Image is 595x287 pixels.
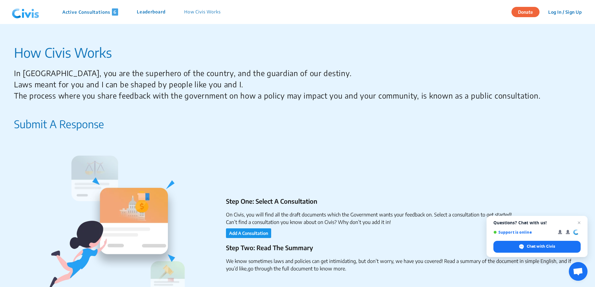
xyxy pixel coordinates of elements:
p: Submit A Response [14,116,104,132]
p: Leaderboard [137,8,166,16]
li: Can’t find a consultation you know about on Civis? Why don’t you add it in! [226,218,576,226]
p: How Civis Works [14,43,576,62]
span: Chat with Civis [527,244,555,249]
img: navlogo.png [9,3,42,22]
span: Questions? Chat with us! [493,220,581,225]
p: In [GEOGRAPHIC_DATA], you are the superhero of the country, and the guardian of our destiny. Laws... [14,67,576,101]
li: On Civis, you will find all the draft documents which the Government wants your feedback on. Sele... [226,211,576,218]
span: 6 [112,8,118,16]
a: Donate [511,8,544,15]
button: Donate [511,7,540,17]
span: Close chat [575,219,583,226]
p: Active Consultations [62,8,118,16]
p: How Civis Works [184,8,221,16]
p: Step Two: Read The Summary [226,243,576,252]
div: Chat with Civis [493,241,581,253]
p: Step One: Select A Consultation [226,197,576,206]
button: Add A Consultation [226,228,271,238]
div: Open chat [569,262,588,281]
span: Support is online [493,230,554,235]
li: We know sometimes laws and policies can get intimidating, but don’t worry, we have you covered! R... [226,257,576,272]
button: Log In / Sign Up [544,7,586,17]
